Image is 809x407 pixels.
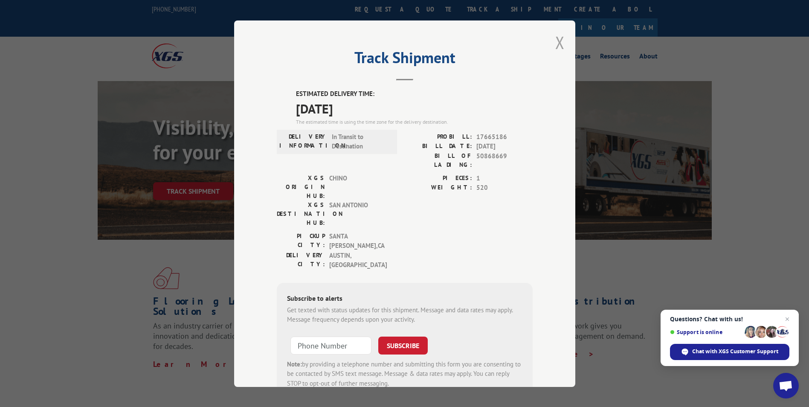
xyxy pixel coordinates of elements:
span: 1 [476,173,533,183]
span: SANTA [PERSON_NAME] , CA [329,231,387,250]
span: SAN ANTONIO [329,200,387,227]
label: PROBILL: [405,132,472,142]
div: Chat with XGS Customer Support [670,344,789,360]
button: SUBSCRIBE [378,336,428,354]
label: BILL DATE: [405,142,472,151]
label: DELIVERY INFORMATION: [279,132,328,151]
label: XGS ORIGIN HUB: [277,173,325,200]
input: Phone Number [290,336,371,354]
span: [DATE] [476,142,533,151]
span: 520 [476,183,533,193]
div: Get texted with status updates for this shipment. Message and data rates may apply. Message frequ... [287,305,522,324]
span: Support is online [670,329,742,335]
span: Close chat [782,314,792,324]
span: 50868669 [476,151,533,169]
button: Close modal [555,31,565,54]
label: ESTIMATED DELIVERY TIME: [296,89,533,99]
label: WEIGHT: [405,183,472,193]
div: Subscribe to alerts [287,293,522,305]
div: Open chat [773,373,799,398]
label: BILL OF LADING: [405,151,472,169]
span: CHINO [329,173,387,200]
label: PICKUP CITY: [277,231,325,250]
h2: Track Shipment [277,52,533,68]
span: In Transit to Destination [332,132,389,151]
label: PIECES: [405,173,472,183]
strong: Note: [287,360,302,368]
span: AUSTIN , [GEOGRAPHIC_DATA] [329,250,387,270]
span: Chat with XGS Customer Support [692,348,778,355]
span: Questions? Chat with us! [670,316,789,323]
label: XGS DESTINATION HUB: [277,200,325,227]
label: DELIVERY CITY: [277,250,325,270]
span: 17665186 [476,132,533,142]
span: [DATE] [296,99,533,118]
div: by providing a telephone number and submitting this form you are consenting to be contacted by SM... [287,359,522,388]
div: The estimated time is using the time zone for the delivery destination. [296,118,533,125]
